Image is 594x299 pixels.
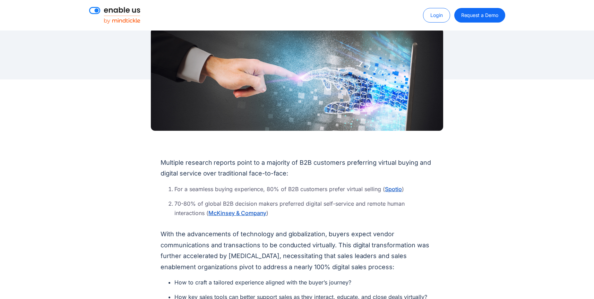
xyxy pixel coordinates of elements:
[423,8,450,23] a: Login
[174,278,433,287] li: How to craft a tailored experience aligned with the buyer’s journey?
[385,185,402,193] a: Spotio
[174,185,433,194] li: For a seamless buying experience, 80% of B2B customers prefer virtual selling ( )
[161,229,433,272] p: With the advancements of technology and globalization, buyers expect vendor communications and tr...
[161,157,433,179] p: Multiple research reports point to a majority of B2B customers preferring virtual buying and digi...
[174,199,433,218] li: 70-80% of global B2B decision makers preferred digital self-service and remote human interactions...
[208,209,266,217] a: McKinsey & Company
[454,8,505,23] a: Request a Demo
[471,135,594,299] iframe: Qualified Messenger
